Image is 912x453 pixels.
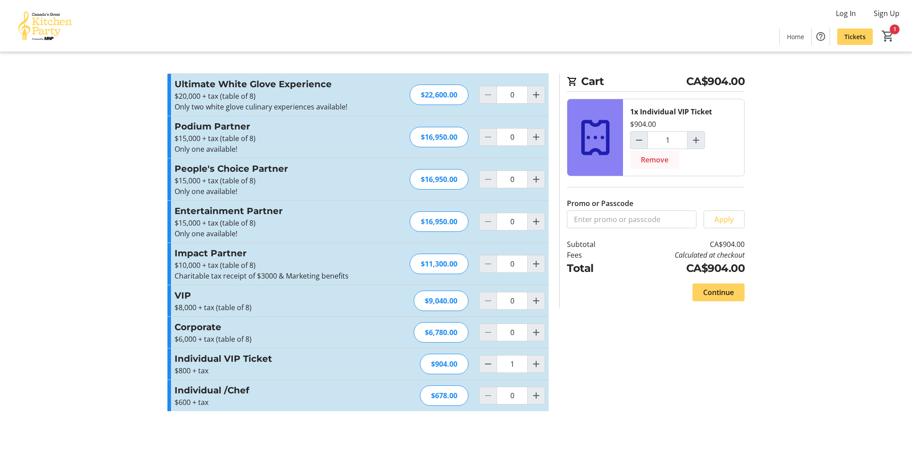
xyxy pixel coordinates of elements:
[5,4,85,48] img: Canada’s Great Kitchen Party's Logo
[630,106,712,117] div: 1x Individual VIP Ticket
[410,127,468,147] div: $16,950.00
[704,210,745,228] button: Apply
[497,292,528,310] input: VIP Quantity
[175,77,369,91] h3: Ultimate White Glove Experience
[497,86,528,104] input: Ultimate White Glove Experience Quantity
[688,132,704,149] button: Increment by one
[175,289,369,302] h3: VIP
[528,213,545,230] button: Increment by one
[175,271,369,281] p: Charitable tax receipt of $3000 & Marketing benefits
[787,32,804,41] span: Home
[175,101,369,112] p: Only two white glove culinary experiences available!
[867,6,907,20] button: Sign Up
[630,151,679,169] button: Remove
[619,250,745,260] td: Calculated at checkout
[480,356,497,372] button: Decrement by one
[528,255,545,272] button: Increment by one
[175,384,369,397] h3: Individual /Chef
[175,175,369,186] p: $15,000 + tax (table of 8)
[528,356,545,372] button: Increment by one
[567,73,745,92] h2: Cart
[410,254,468,274] div: $11,300.00
[874,8,900,19] span: Sign Up
[567,210,696,228] input: Enter promo or passcode
[812,28,830,45] button: Help
[175,218,369,228] p: $15,000 + tax (table of 8)
[175,320,369,334] h3: Corporate
[703,287,734,298] span: Continue
[880,28,896,44] button: Cart
[497,255,528,273] input: Impact Partner Quantity
[528,292,545,309] button: Increment by one
[175,144,369,154] p: Only one available!
[631,132,647,149] button: Decrement by one
[528,171,545,188] button: Increment by one
[836,8,856,19] span: Log In
[175,162,369,175] h3: People's Choice Partner
[641,154,668,165] span: Remove
[837,28,873,45] a: Tickets
[410,211,468,232] div: $16,950.00
[567,239,619,250] td: Subtotal
[497,355,528,373] input: Individual VIP Ticket Quantity
[175,260,369,271] p: $10,000 + tax (table of 8)
[175,204,369,218] h3: Entertainment Partner
[528,324,545,341] button: Increment by one
[714,214,734,225] span: Apply
[420,354,468,374] div: $904.00
[175,302,369,313] p: $8,000 + tax (table of 8)
[410,85,468,105] div: $22,600.00
[414,322,468,343] div: $6,780.00
[175,120,369,133] h3: Podium Partner
[647,131,688,149] input: Individual VIP Ticket Quantity
[175,91,369,101] p: $20,000 + tax (table of 8)
[692,283,745,301] button: Continue
[175,397,369,408] p: $600 + tax
[567,260,619,276] td: Total
[630,119,656,129] div: $904.00
[420,385,468,406] div: $678.00
[619,260,745,276] td: CA$904.00
[686,73,745,89] span: CA$904.00
[175,334,369,344] p: $6,000 + tax (table of 8)
[175,352,369,365] h3: Individual VIP Ticket
[497,213,528,231] input: Entertainment Partner Quantity
[528,129,545,146] button: Increment by one
[497,170,528,188] input: People's Choice Partner Quantity
[175,247,369,260] h3: Impact Partner
[619,239,745,250] td: CA$904.00
[175,133,369,144] p: $15,000 + tax (table of 8)
[175,228,369,239] p: Only one available!
[829,6,863,20] button: Log In
[528,387,545,404] button: Increment by one
[497,324,528,341] input: Corporate Quantity
[175,186,369,197] p: Only one available!
[567,250,619,260] td: Fees
[414,291,468,311] div: $9,040.00
[175,365,369,376] p: $800 + tax
[780,28,811,45] a: Home
[844,32,866,41] span: Tickets
[567,198,633,209] label: Promo or Passcode
[497,387,528,404] input: Individual /Chef Quantity
[497,128,528,146] input: Podium Partner Quantity
[528,86,545,103] button: Increment by one
[410,169,468,190] div: $16,950.00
